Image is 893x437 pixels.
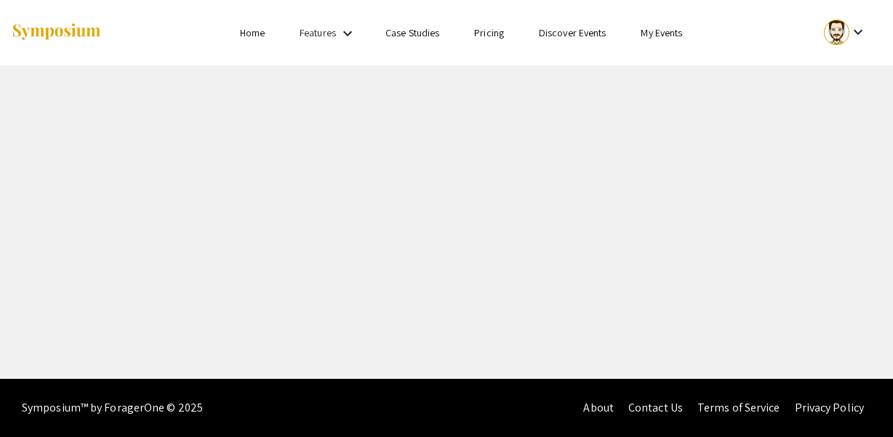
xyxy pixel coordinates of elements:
a: About [583,400,614,415]
a: Terms of Service [697,400,780,415]
mat-icon: Expand account dropdown [849,23,867,41]
a: Privacy Policy [795,400,864,415]
iframe: Chat [831,372,882,426]
a: Pricing [474,26,504,39]
div: Symposium™ by ForagerOne © 2025 [22,379,203,437]
a: Case Studies [385,26,439,39]
button: Expand account dropdown [809,16,882,49]
mat-icon: Expand Features list [339,25,356,42]
a: Discover Events [539,26,606,39]
a: Contact Us [628,400,683,415]
img: Symposium by ForagerOne [11,23,102,42]
a: Home [240,26,265,39]
a: My Events [641,26,682,39]
a: Features [300,26,336,39]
